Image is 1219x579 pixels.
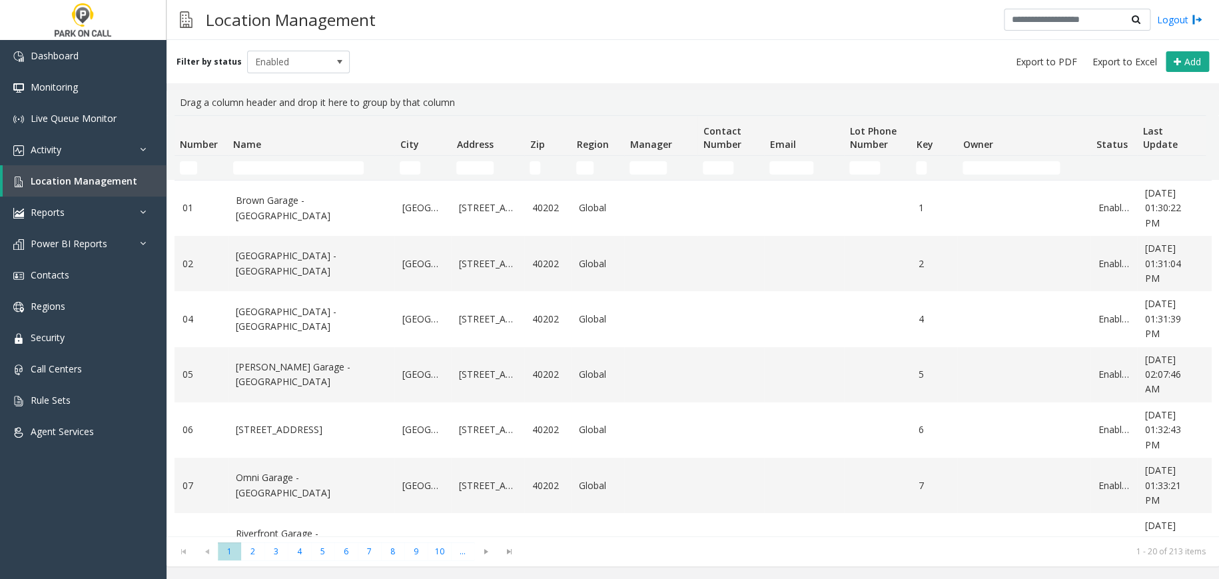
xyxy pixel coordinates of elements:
input: Owner Filter [963,161,1060,175]
a: 02 [183,257,220,271]
span: Page 8 [381,542,404,560]
h3: Location Management [199,3,382,36]
button: Add [1166,51,1209,73]
a: [DATE] 02:09:02 AM [1145,518,1196,563]
span: Contacts [31,269,69,281]
a: Enabled [1098,534,1129,548]
a: Enabled [1098,367,1129,382]
span: Page 11 [451,542,474,560]
span: Activity [31,143,61,156]
a: [GEOGRAPHIC_DATA] [402,534,443,548]
img: logout [1192,13,1202,27]
span: Regions [31,300,65,312]
a: 4 [919,312,949,326]
a: Location Management [3,165,167,197]
img: pageIcon [180,3,193,36]
img: 'icon' [13,208,24,219]
a: [GEOGRAPHIC_DATA] [402,367,443,382]
a: 40202 [532,257,563,271]
input: Contact Number Filter [703,161,733,175]
img: 'icon' [13,333,24,344]
span: Name [233,138,261,151]
a: [GEOGRAPHIC_DATA] [402,312,443,326]
a: [STREET_ADDRESS] [236,422,386,437]
span: Go to the next page [474,542,498,561]
td: Key Filter [911,156,957,180]
a: 8 [919,534,949,548]
a: Global [579,201,616,215]
a: [STREET_ADDRESS] [459,312,516,326]
a: Brown Garage - [GEOGRAPHIC_DATA] [236,193,386,223]
span: Export to Excel [1092,55,1157,69]
a: [STREET_ADDRESS] [459,367,516,382]
button: Export to Excel [1087,53,1162,71]
td: Contact Number Filter [697,156,764,180]
span: [DATE] 02:09:02 AM [1145,519,1181,562]
a: Global [579,367,616,382]
span: Page 7 [358,542,381,560]
span: Location Management [31,175,137,187]
td: Lot Phone Number Filter [844,156,911,180]
input: Address Filter [456,161,494,175]
a: Omni Garage - [GEOGRAPHIC_DATA] [236,470,386,500]
a: 40202 [532,478,563,493]
a: 04 [183,312,220,326]
a: [STREET_ADDRESS] [459,257,516,271]
span: Key [916,138,933,151]
a: Global [579,478,616,493]
img: 'icon' [13,364,24,375]
span: Agent Services [31,425,94,438]
span: [DATE] 02:07:46 AM [1145,353,1181,396]
span: [DATE] 01:33:21 PM [1145,464,1181,506]
td: Name Filter [228,156,394,180]
span: Page 10 [428,542,451,560]
a: 2 [919,257,949,271]
a: Global [579,422,616,437]
a: Global [579,534,616,548]
span: Page 5 [311,542,334,560]
th: Status [1090,116,1137,156]
a: Logout [1157,13,1202,27]
input: Name Filter [233,161,364,175]
input: City Filter [400,161,420,175]
div: Drag a column header and drop it here to group by that column [175,90,1211,115]
span: Region [576,138,608,151]
input: Zip Filter [530,161,540,175]
td: Last Update Filter [1137,156,1204,180]
span: Rule Sets [31,394,71,406]
span: Security [31,331,65,344]
a: 40202 [532,367,563,382]
a: [GEOGRAPHIC_DATA] [402,201,443,215]
img: 'icon' [13,51,24,62]
span: Page 3 [264,542,288,560]
a: Enabled [1098,201,1129,215]
button: Export to PDF [1011,53,1082,71]
a: Global [579,312,616,326]
a: [STREET_ADDRESS] [459,534,516,548]
span: [DATE] 01:32:43 PM [1145,408,1181,451]
td: Address Filter [451,156,524,180]
span: Lot Phone Number [849,125,896,151]
a: [DATE] 01:31:04 PM [1145,241,1196,286]
a: 40202 [532,201,563,215]
span: [DATE] 01:31:39 PM [1145,297,1181,340]
a: Enabled [1098,478,1129,493]
input: Number Filter [180,161,197,175]
td: City Filter [394,156,451,180]
a: [DATE] 01:32:43 PM [1145,408,1196,452]
a: Enabled [1098,257,1129,271]
span: Add [1184,55,1201,68]
kendo-pager-info: 1 - 20 of 213 items [529,546,1206,557]
img: 'icon' [13,302,24,312]
span: Reports [31,206,65,219]
span: Owner [963,138,993,151]
input: Manager Filter [629,161,667,175]
a: [DATE] 02:07:46 AM [1145,352,1196,397]
span: Export to PDF [1016,55,1077,69]
a: [DATE] 01:33:21 PM [1145,463,1196,508]
a: 1 [919,201,949,215]
a: [STREET_ADDRESS] [459,201,516,215]
span: [DATE] 01:30:22 PM [1145,187,1181,229]
input: Email Filter [769,161,813,175]
span: Zip [530,138,544,151]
